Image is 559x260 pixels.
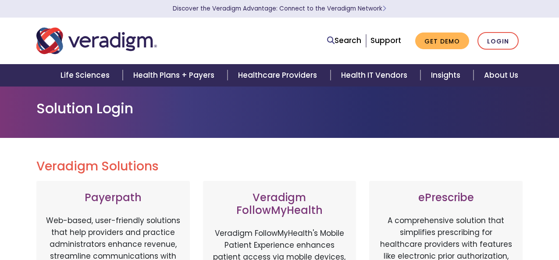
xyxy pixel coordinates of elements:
[331,64,420,87] a: Health IT Vendors
[474,64,529,87] a: About Us
[173,4,386,13] a: Discover the Veradigm Advantage: Connect to the Veradigm NetworkLearn More
[45,191,181,204] h3: Payerpath
[36,100,523,117] h1: Solution Login
[420,64,474,87] a: Insights
[36,26,157,55] img: Veradigm logo
[212,191,348,217] h3: Veradigm FollowMyHealth
[36,159,523,174] h2: Veradigm Solutions
[228,64,330,87] a: Healthcare Providers
[382,4,386,13] span: Learn More
[477,32,519,50] a: Login
[50,64,123,87] a: Life Sciences
[378,191,514,204] h3: ePrescribe
[415,32,469,50] a: Get Demo
[370,35,401,46] a: Support
[327,35,361,47] a: Search
[123,64,228,87] a: Health Plans + Payers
